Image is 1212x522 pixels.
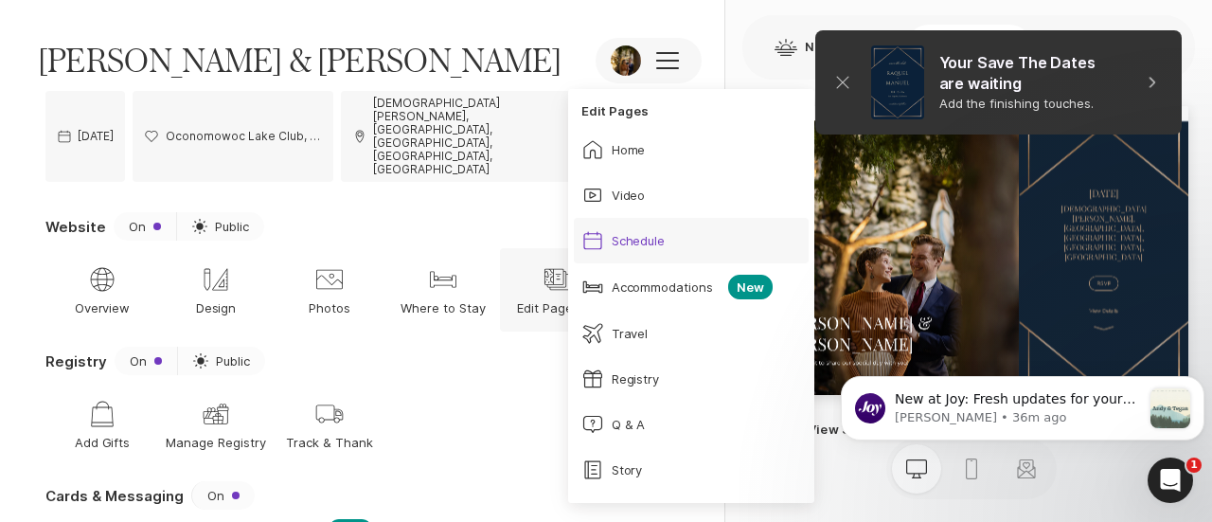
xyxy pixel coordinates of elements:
[341,91,596,182] a: [DEMOGRAPHIC_DATA][PERSON_NAME], [GEOGRAPHIC_DATA], [GEOGRAPHIC_DATA], [GEOGRAPHIC_DATA], [GEOGRA...
[517,299,597,316] p: Edit Pages
[19,19,59,59] button: Menu
[115,347,177,375] button: On
[114,212,176,241] button: On
[574,218,809,263] a: Schedule
[286,434,373,451] p: Track & Thank
[273,383,386,466] a: Track & Thank
[752,25,896,70] button: Next Steps
[166,130,322,143] p: Oconomowoc Lake Club, 4668 Lake Club Cir, Oconomowoc, WI 53066, USA
[159,383,273,466] a: Manage Registry
[75,434,131,451] p: Add Gifts
[45,217,106,237] p: Website
[273,248,386,332] a: Photos
[309,299,350,316] p: Photos
[612,370,660,387] div: Registry
[1186,458,1202,473] span: 1
[166,434,266,451] p: Manage Registry
[428,264,458,295] div: Where to Stay
[87,264,117,295] div: Overview
[574,447,809,493] a: Story
[612,325,649,342] div: Travel
[612,279,714,296] div: Accommodations
[777,419,867,441] div: View Site
[612,416,646,433] div: Q & A
[574,356,809,402] a: Registry
[133,91,332,182] a: Oconomowoc Lake Club, [STREET_ADDRESS]
[314,264,345,295] div: Photos
[78,130,114,143] span: [DATE]
[87,399,117,429] div: Add Gifts
[45,486,184,506] p: Cards & Messaging
[386,248,500,332] a: Where to Stay
[196,299,237,316] p: Design
[542,264,572,295] div: Edit Pages
[833,338,1212,471] iframe: Intercom notifications message
[574,311,809,356] a: Travel
[611,45,641,76] img: Event Photo
[215,218,249,235] span: Public
[201,399,231,429] div: Manage Registry
[906,25,1032,70] button: Website
[574,263,809,311] a: Accommodations
[159,248,273,332] a: Design
[38,41,561,81] span: [PERSON_NAME] & [PERSON_NAME]
[201,264,231,295] div: Design
[939,53,1121,95] p: Your Save The Dates are waiting
[216,354,250,369] span: Public
[871,45,924,119] img: printSaveTheDate
[401,299,486,316] p: Where to Stay
[612,232,666,249] div: Schedule
[500,248,614,332] button: Edit PagesScheduleAccommodationsTravelRegistryQ & A StoryWedding Party
[612,461,643,478] div: Story
[939,95,1121,112] p: Add the finishing touches.
[45,351,107,371] p: Registry
[45,248,159,332] a: Overview
[176,212,264,241] a: Public
[574,402,809,447] a: Q & A
[1148,458,1193,503] iframe: Intercom live chat
[314,399,345,429] div: Track & Thank
[1043,25,1185,70] button: Invitations
[45,91,125,182] a: [DATE]
[75,299,131,316] p: Overview
[45,383,159,466] a: Add Gifts
[177,347,265,375] button: Public
[191,481,255,510] button: On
